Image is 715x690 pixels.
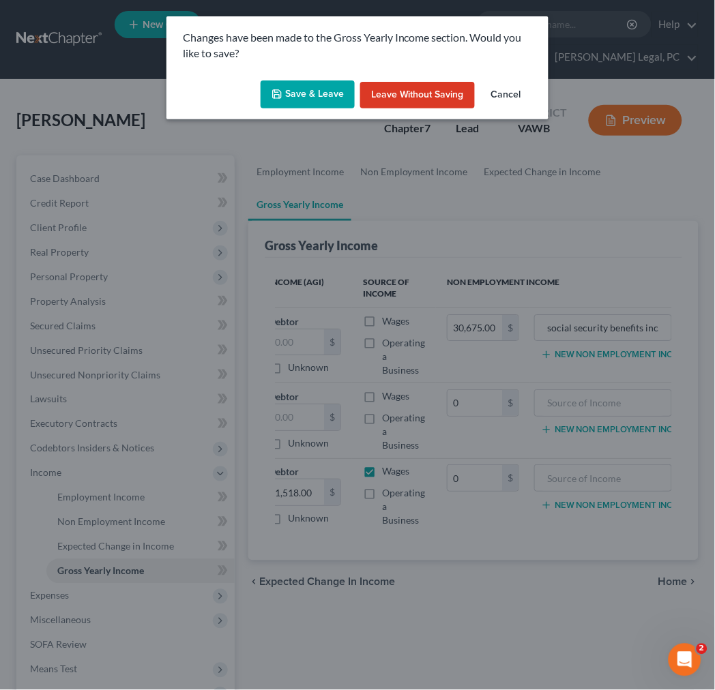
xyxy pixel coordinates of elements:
span: 2 [697,644,707,655]
button: Save & Leave [261,80,355,109]
button: Cancel [480,82,532,109]
p: Changes have been made to the Gross Yearly Income section. Would you like to save? [183,30,532,61]
iframe: Intercom live chat [669,644,701,676]
button: Leave without Saving [360,82,475,109]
